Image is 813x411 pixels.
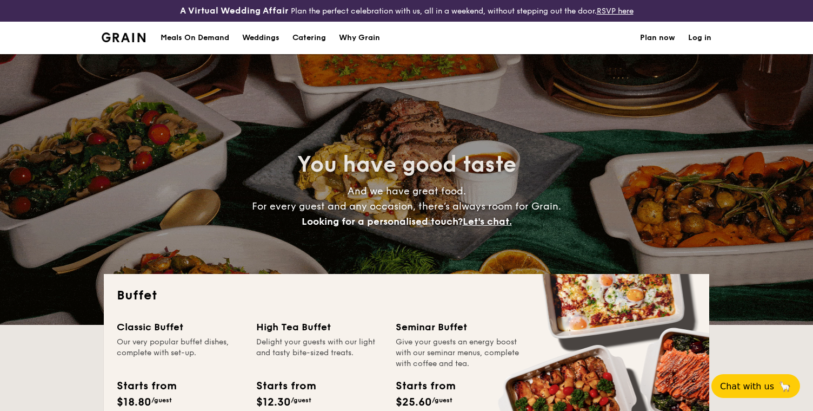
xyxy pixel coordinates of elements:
[396,337,522,369] div: Give your guests an energy boost with our seminar menus, complete with coffee and tea.
[136,4,678,17] div: Plan the perfect celebration with us, all in a weekend, without stepping out the door.
[154,22,236,54] a: Meals On Demand
[151,396,172,404] span: /guest
[102,32,145,42] a: Logotype
[292,22,326,54] h1: Catering
[256,378,315,394] div: Starts from
[236,22,286,54] a: Weddings
[117,378,176,394] div: Starts from
[720,381,774,392] span: Chat with us
[117,287,696,304] h2: Buffet
[640,22,675,54] a: Plan now
[396,396,432,409] span: $25.60
[463,216,512,227] span: Let's chat.
[597,6,634,16] a: RSVP here
[117,337,243,369] div: Our very popular buffet dishes, complete with set-up.
[117,319,243,335] div: Classic Buffet
[396,319,522,335] div: Seminar Buffet
[302,216,463,227] span: Looking for a personalised touch?
[396,378,455,394] div: Starts from
[117,396,151,409] span: $18.80
[102,32,145,42] img: Grain
[339,22,380,54] div: Why Grain
[778,380,791,393] span: 🦙
[688,22,711,54] a: Log in
[180,4,289,17] h4: A Virtual Wedding Affair
[332,22,386,54] a: Why Grain
[256,319,383,335] div: High Tea Buffet
[161,22,229,54] div: Meals On Demand
[242,22,279,54] div: Weddings
[286,22,332,54] a: Catering
[297,152,516,178] span: You have good taste
[256,337,383,369] div: Delight your guests with our light and tasty bite-sized treats.
[252,185,561,227] span: And we have great food. For every guest and any occasion, there’s always room for Grain.
[256,396,291,409] span: $12.30
[711,374,800,398] button: Chat with us🦙
[291,396,311,404] span: /guest
[432,396,452,404] span: /guest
